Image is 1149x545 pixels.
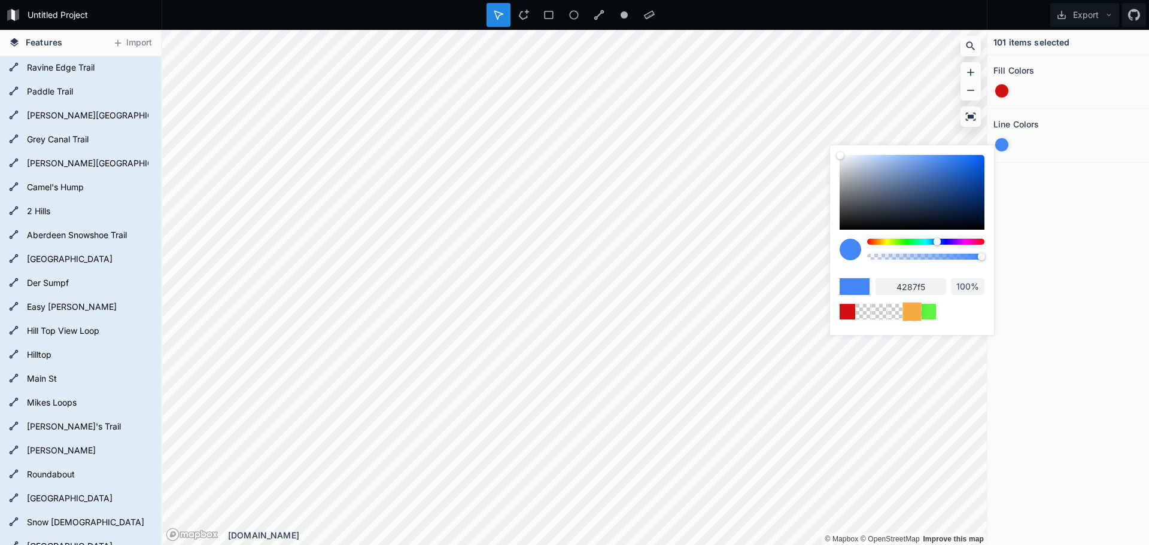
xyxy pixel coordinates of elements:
[993,61,1035,80] h2: Fill Colors
[993,36,1070,48] h4: 101 items selected
[861,535,920,543] a: OpenStreetMap
[993,115,1039,133] h2: Line Colors
[825,535,858,543] a: Mapbox
[26,36,62,48] span: Features
[228,529,987,541] div: [DOMAIN_NAME]
[923,535,984,543] a: Map feedback
[1050,3,1119,27] button: Export
[166,528,218,541] a: Mapbox logo
[107,34,158,53] button: Import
